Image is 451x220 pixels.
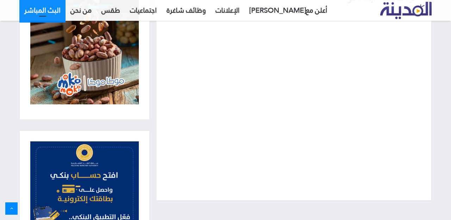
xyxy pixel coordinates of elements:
img: تلفزيون المدينة [380,2,432,19]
